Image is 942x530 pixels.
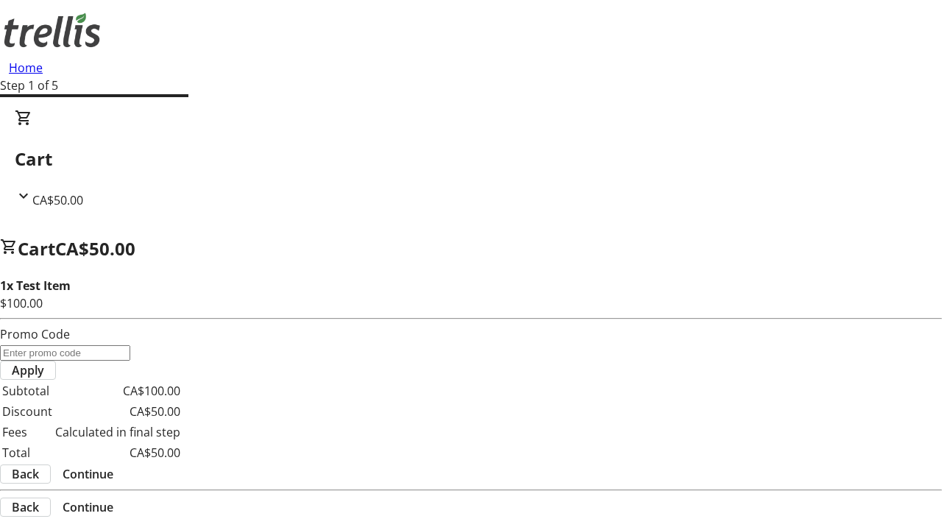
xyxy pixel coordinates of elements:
td: Discount [1,402,53,421]
span: CA$50.00 [32,192,83,208]
td: Total [1,443,53,462]
button: Continue [51,465,125,483]
td: CA$50.00 [54,402,181,421]
span: Apply [12,361,44,379]
span: Continue [63,498,113,516]
td: Calculated in final step [54,423,181,442]
span: Back [12,498,39,516]
span: Back [12,465,39,483]
h2: Cart [15,146,927,172]
td: Subtotal [1,381,53,400]
td: Fees [1,423,53,442]
div: CartCA$50.00 [15,109,927,209]
span: Cart [18,236,55,261]
td: CA$100.00 [54,381,181,400]
span: CA$50.00 [55,236,135,261]
td: CA$50.00 [54,443,181,462]
button: Continue [51,498,125,516]
span: Continue [63,465,113,483]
